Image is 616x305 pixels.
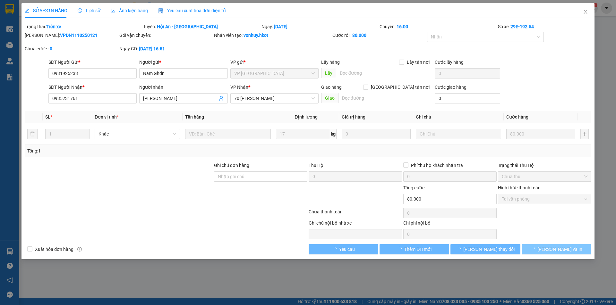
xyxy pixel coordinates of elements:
span: Đơn vị tính [95,114,119,120]
span: VP Nhận [230,85,248,90]
span: Lấy hàng [321,60,340,65]
b: 80.000 [352,33,366,38]
input: Ghi chú đơn hàng [214,171,307,182]
button: delete [27,129,38,139]
th: Ghi chú [413,111,504,123]
button: plus [580,129,589,139]
span: Lấy tận nơi [404,59,432,66]
span: Định lượng [295,114,318,120]
img: icon [158,8,163,13]
b: Hội An - [GEOGRAPHIC_DATA] [157,24,218,29]
span: Ảnh kiện hàng [111,8,148,13]
b: vonhuy.hkot [244,33,268,38]
label: Hình thức thanh toán [498,185,541,190]
div: Chưa thanh toán [308,208,403,219]
span: Lấy [321,68,336,78]
span: Giao hàng [321,85,342,90]
div: Chi phí nội bộ [403,219,497,229]
div: Người nhận [139,84,227,91]
div: Ngày: [261,23,379,30]
span: close [583,9,588,14]
input: Cước giao hàng [435,93,500,103]
div: Ngày GD: [119,45,213,52]
span: SỬA ĐƠN HÀNG [25,8,67,13]
div: Trạng thái Thu Hộ [498,162,591,169]
span: Giá trị hàng [342,114,365,120]
div: Tổng: 1 [27,147,238,154]
span: loading [530,247,537,251]
span: Thu Hộ [309,163,323,168]
div: Nhân viên tạo: [214,32,331,39]
button: Close [577,3,595,21]
span: Xuất hóa đơn hàng [32,246,76,253]
b: 0 [50,46,52,51]
div: SĐT Người Gửi [48,59,137,66]
span: [GEOGRAPHIC_DATA] tận nơi [368,84,432,91]
b: [DATE] 16:51 [139,46,165,51]
span: kg [330,129,337,139]
span: loading [397,247,404,251]
div: Chưa cước : [25,45,118,52]
div: Trạng thái: [24,23,142,30]
span: Tại văn phòng [502,194,587,204]
input: Dọc đường [336,68,432,78]
button: Yêu cầu [309,244,378,254]
span: Thêm ĐH mới [404,246,432,253]
div: Cước rồi : [332,32,426,39]
input: 0 [342,129,411,139]
span: clock-circle [78,8,82,13]
span: loading [456,247,463,251]
span: edit [25,8,29,13]
div: VP gửi [230,59,319,66]
b: VPDN1110250121 [60,33,98,38]
span: Phí thu hộ khách nhận trả [408,162,466,169]
span: Chưa thu [502,172,587,181]
div: SĐT Người Nhận [48,84,137,91]
div: Số xe: [497,23,592,30]
label: Ghi chú đơn hàng [214,163,249,168]
span: Tên hàng [185,114,204,120]
span: picture [111,8,115,13]
input: Cước lấy hàng [435,68,500,78]
input: Ghi Chú [416,129,501,139]
div: Tuyến: [142,23,261,30]
div: Ghi chú nội bộ nhà xe [309,219,402,229]
b: Trên xe [46,24,61,29]
input: VD: Bàn, Ghế [185,129,270,139]
div: Người gửi [139,59,227,66]
button: Thêm ĐH mới [380,244,449,254]
span: info-circle [77,247,82,251]
span: Yêu cầu xuất hóa đơn điện tử [158,8,226,13]
span: Tổng cước [403,185,424,190]
span: Khác [98,129,176,139]
span: Lịch sử [78,8,100,13]
div: Chuyến: [379,23,497,30]
span: Giao [321,93,338,103]
span: Cước hàng [506,114,528,120]
button: [PERSON_NAME] thay đổi [450,244,520,254]
span: 70 Nguyễn Hữu Huân [234,94,315,103]
b: 16:00 [397,24,408,29]
label: Cước lấy hàng [435,60,464,65]
span: SL [45,114,50,120]
span: user-add [219,96,224,101]
span: [PERSON_NAME] và In [537,246,582,253]
b: 29E-192.54 [510,24,534,29]
span: loading [332,247,339,251]
div: Gói vận chuyển: [119,32,213,39]
b: [DATE] [274,24,287,29]
span: Yêu cầu [339,246,355,253]
input: Dọc đường [338,93,432,103]
div: [PERSON_NAME]: [25,32,118,39]
span: [PERSON_NAME] thay đổi [463,246,515,253]
input: 0 [506,129,575,139]
button: [PERSON_NAME] và In [522,244,591,254]
label: Cước giao hàng [435,85,466,90]
span: VP Đà Nẵng [234,69,315,78]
